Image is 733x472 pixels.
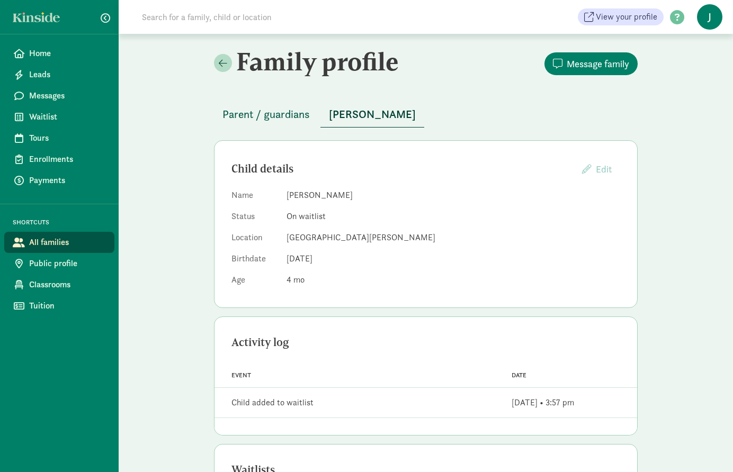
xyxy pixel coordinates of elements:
[29,153,106,166] span: Enrollments
[4,128,114,149] a: Tours
[680,421,733,472] iframe: Chat Widget
[231,231,278,248] dt: Location
[697,4,722,30] span: J
[512,371,526,379] span: Date
[29,236,106,249] span: All families
[596,11,657,23] span: View your profile
[320,102,424,128] button: [PERSON_NAME]
[4,149,114,170] a: Enrollments
[544,52,638,75] button: Message family
[596,163,612,175] span: Edit
[29,68,106,81] span: Leads
[4,170,114,191] a: Payments
[4,295,114,316] a: Tuition
[4,232,114,253] a: All families
[231,334,620,351] div: Activity log
[287,189,620,202] dd: [PERSON_NAME]
[231,371,251,379] span: Event
[287,253,312,264] span: [DATE]
[214,47,424,76] h2: Family profile
[222,106,310,123] span: Parent / guardians
[320,108,424,121] a: [PERSON_NAME]
[231,189,278,206] dt: Name
[578,8,664,25] a: View your profile
[4,106,114,128] a: Waitlist
[136,6,433,28] input: Search for a family, child or location
[567,57,629,71] span: Message family
[287,274,305,285] span: 4
[287,231,620,244] dd: [GEOGRAPHIC_DATA][PERSON_NAME]
[29,47,106,60] span: Home
[4,253,114,274] a: Public profile
[231,160,574,177] div: Child details
[29,257,106,270] span: Public profile
[29,174,106,187] span: Payments
[231,252,278,269] dt: Birthdate
[231,274,278,291] dt: Age
[29,278,106,291] span: Classrooms
[29,89,106,102] span: Messages
[287,210,620,223] dd: On waitlist
[214,102,318,127] button: Parent / guardians
[512,396,574,409] div: [DATE] • 3:57 pm
[214,108,318,121] a: Parent / guardians
[329,106,416,123] span: [PERSON_NAME]
[4,274,114,295] a: Classrooms
[231,396,314,409] div: Child added to waitlist
[4,43,114,64] a: Home
[4,85,114,106] a: Messages
[574,158,620,180] button: Edit
[4,64,114,85] a: Leads
[231,210,278,227] dt: Status
[29,132,106,144] span: Tours
[29,299,106,312] span: Tuition
[29,111,106,123] span: Waitlist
